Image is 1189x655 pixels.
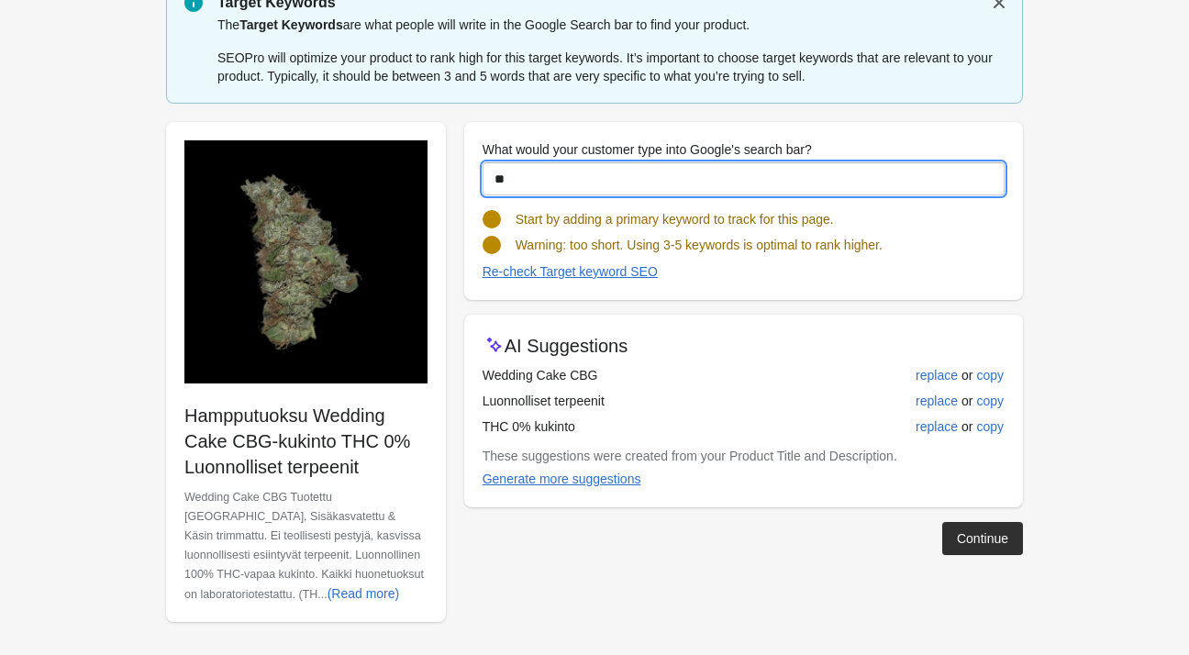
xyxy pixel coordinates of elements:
[976,419,1004,434] div: copy
[976,368,1004,383] div: copy
[475,255,665,288] button: Re-check Target keyword SEO
[483,362,791,388] td: Wedding Cake CBG
[217,17,750,32] span: The are what people will write in the Google Search bar to find your product.
[217,50,993,83] span: SEOPro will optimize your product to rank high for this target keywords. It’s important to choose...
[239,17,343,32] span: Target Keywords
[483,140,812,159] label: What would your customer type into Google's search bar?
[957,531,1008,546] div: Continue
[483,414,791,439] td: THC 0% kukinto
[969,359,1011,392] button: copy
[942,522,1023,555] button: Continue
[184,140,428,383] img: hampputuoksu-wedding-cake-cbg-kukinto-thc-0-luonnolliset-terpeenit-kukinnot-kaninkolo-643563.png
[969,384,1011,417] button: copy
[958,392,976,410] span: or
[320,577,407,610] button: (Read more)
[483,449,897,463] span: These suggestions were created from your Product Title and Description.
[505,333,628,359] p: AI Suggestions
[916,419,958,434] div: replace
[184,491,424,601] span: Wedding Cake CBG Tuotettu [GEOGRAPHIC_DATA], Sisäkasvatettu & Käsin trimmattu. Ei teollisesti pes...
[483,388,791,414] td: Luonnolliset terpeenit
[958,366,976,384] span: or
[483,472,641,486] div: Generate more suggestions
[483,264,658,279] div: Re-check Target keyword SEO
[908,384,965,417] button: replace
[908,410,965,443] button: replace
[916,394,958,408] div: replace
[184,403,428,480] p: Hampputuoksu Wedding Cake CBG-kukinto THC 0% Luonnolliset terpeenit
[958,417,976,436] span: or
[475,462,649,495] button: Generate more suggestions
[969,410,1011,443] button: copy
[516,212,834,227] span: Start by adding a primary keyword to track for this page.
[976,394,1004,408] div: copy
[908,359,965,392] button: replace
[916,368,958,383] div: replace
[516,238,883,252] span: Warning: too short. Using 3-5 keywords is optimal to rank higher.
[328,586,400,601] div: (Read more)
